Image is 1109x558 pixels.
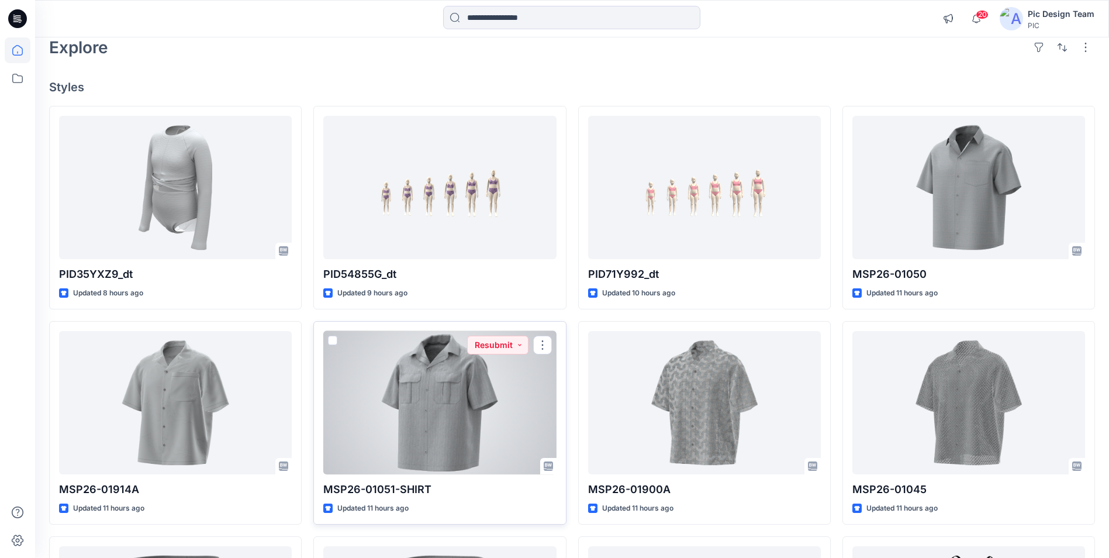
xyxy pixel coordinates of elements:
h2: Explore [49,38,108,57]
p: MSP26-01050 [852,266,1085,283]
a: MSP26-01045 [852,331,1085,474]
p: Updated 8 hours ago [73,287,143,299]
p: Updated 11 hours ago [866,502,938,515]
p: PID71Y992_dt [588,266,821,283]
a: MSP26-01914A [59,331,292,474]
a: PID54855G_dt [323,116,556,259]
a: MSP26-01050 [852,116,1085,259]
a: PID35YXZ9_dt [59,116,292,259]
div: Pic Design Team [1028,7,1094,21]
span: 20 [976,10,989,19]
p: MSP26-01914A [59,481,292,498]
p: MSP26-01051-SHIRT [323,481,556,498]
p: PID35YXZ9_dt [59,266,292,283]
p: PID54855G_dt [323,266,556,283]
img: avatar [1000,7,1023,30]
div: PIC [1028,21,1094,30]
p: Updated 11 hours ago [337,502,409,515]
a: MSP26-01900A [588,331,821,474]
p: Updated 10 hours ago [602,287,675,299]
p: MSP26-01045 [852,481,1085,498]
a: MSP26-01051-SHIRT [323,331,556,474]
p: MSP26-01900A [588,481,821,498]
h4: Styles [49,80,1095,94]
a: PID71Y992_dt [588,116,821,259]
p: Updated 11 hours ago [602,502,673,515]
p: Updated 11 hours ago [73,502,144,515]
p: Updated 11 hours ago [866,287,938,299]
p: Updated 9 hours ago [337,287,407,299]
